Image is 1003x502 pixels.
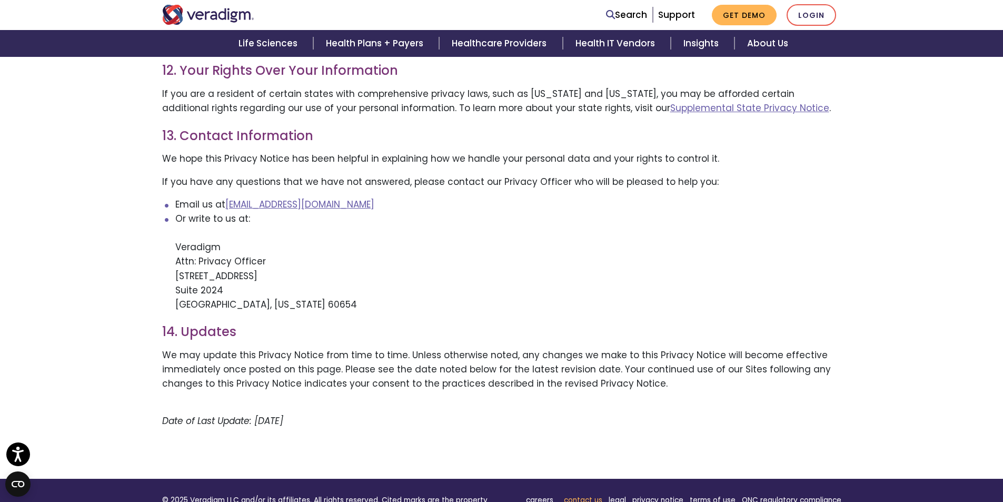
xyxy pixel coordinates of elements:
[175,198,841,212] li: Email us at
[313,30,439,57] a: Health Plans + Payers
[162,324,841,340] h3: 14. Updates
[162,415,283,427] em: Date of Last Update: [DATE]
[225,198,374,211] a: [EMAIL_ADDRESS][DOMAIN_NAME]
[5,471,31,497] button: Open CMP widget
[162,63,841,78] h3: 12. Your Rights Over Your Information
[439,30,562,57] a: Healthcare Providers
[162,348,841,391] p: We may update this Privacy Notice from time to time. Unless otherwise noted, any changes we make ...
[658,8,695,21] a: Support
[787,4,836,26] a: Login
[563,30,671,57] a: Health IT Vendors
[734,30,801,57] a: About Us
[162,152,841,166] p: We hope this Privacy Notice has been helpful in explaining how we handle your personal data and y...
[606,8,647,22] a: Search
[162,129,841,144] h3: 13. Contact Information
[162,5,254,25] img: Veradigm logo
[712,5,777,25] a: Get Demo
[175,212,841,312] li: Or write to us at: Veradigm Attn: Privacy Officer [STREET_ADDRESS] Suite 2024 [GEOGRAPHIC_DATA], ...
[162,87,841,115] p: If you are a resident of certain states with comprehensive privacy laws, such as [US_STATE] and [...
[226,30,313,57] a: Life Sciences
[671,30,734,57] a: Insights
[670,102,829,114] a: Supplemental State Privacy Notice
[162,175,841,189] p: If you have any questions that we have not answered, please contact our Privacy Officer who will ...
